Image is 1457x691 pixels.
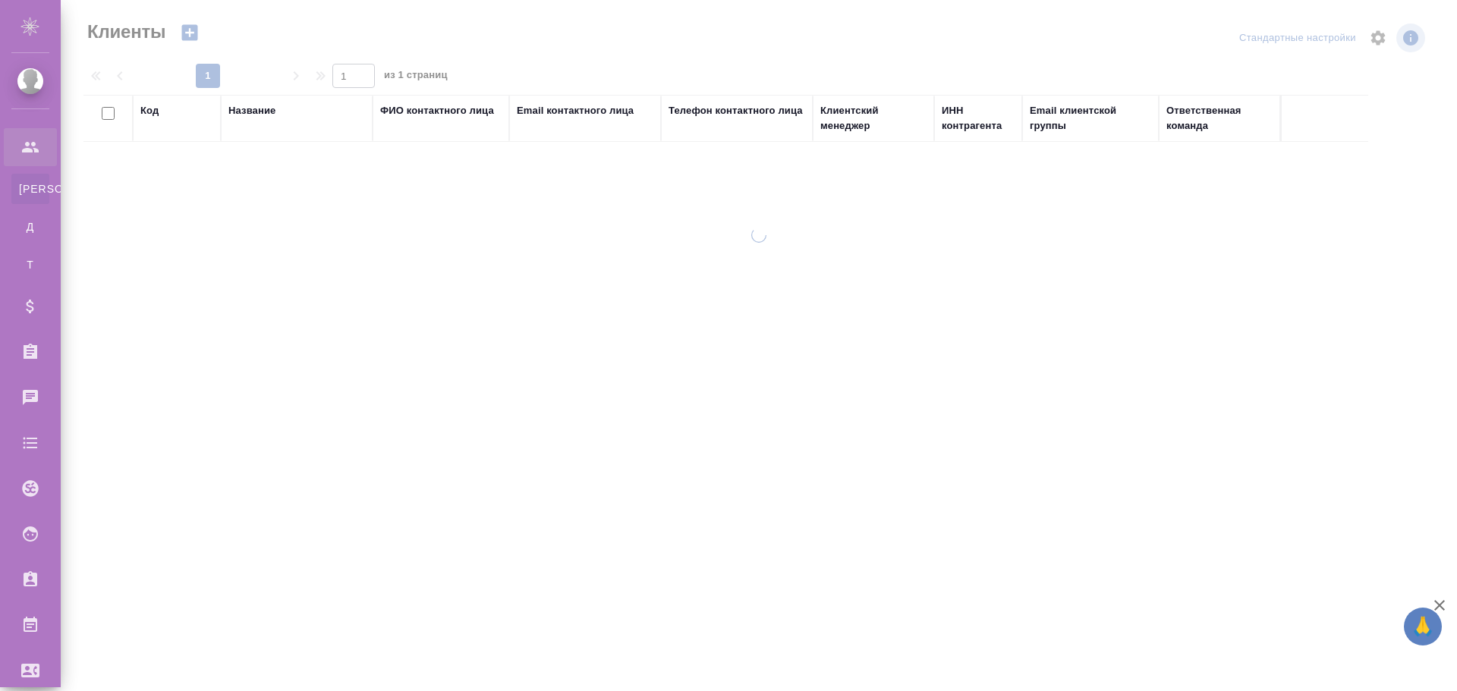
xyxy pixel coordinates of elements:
[228,103,275,118] div: Название
[1404,608,1442,645] button: 🙏
[942,103,1015,133] div: ИНН контрагента
[11,250,49,280] a: Т
[11,174,49,204] a: [PERSON_NAME]
[820,103,927,133] div: Клиентский менеджер
[669,103,803,118] div: Телефон контактного лица
[19,219,42,234] span: Д
[19,181,42,196] span: [PERSON_NAME]
[1030,103,1151,133] div: Email клиентской группы
[517,103,634,118] div: Email контактного лица
[11,212,49,242] a: Д
[1166,103,1273,133] div: Ответственная команда
[1410,611,1436,642] span: 🙏
[380,103,494,118] div: ФИО контактного лица
[19,257,42,272] span: Т
[140,103,159,118] div: Код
